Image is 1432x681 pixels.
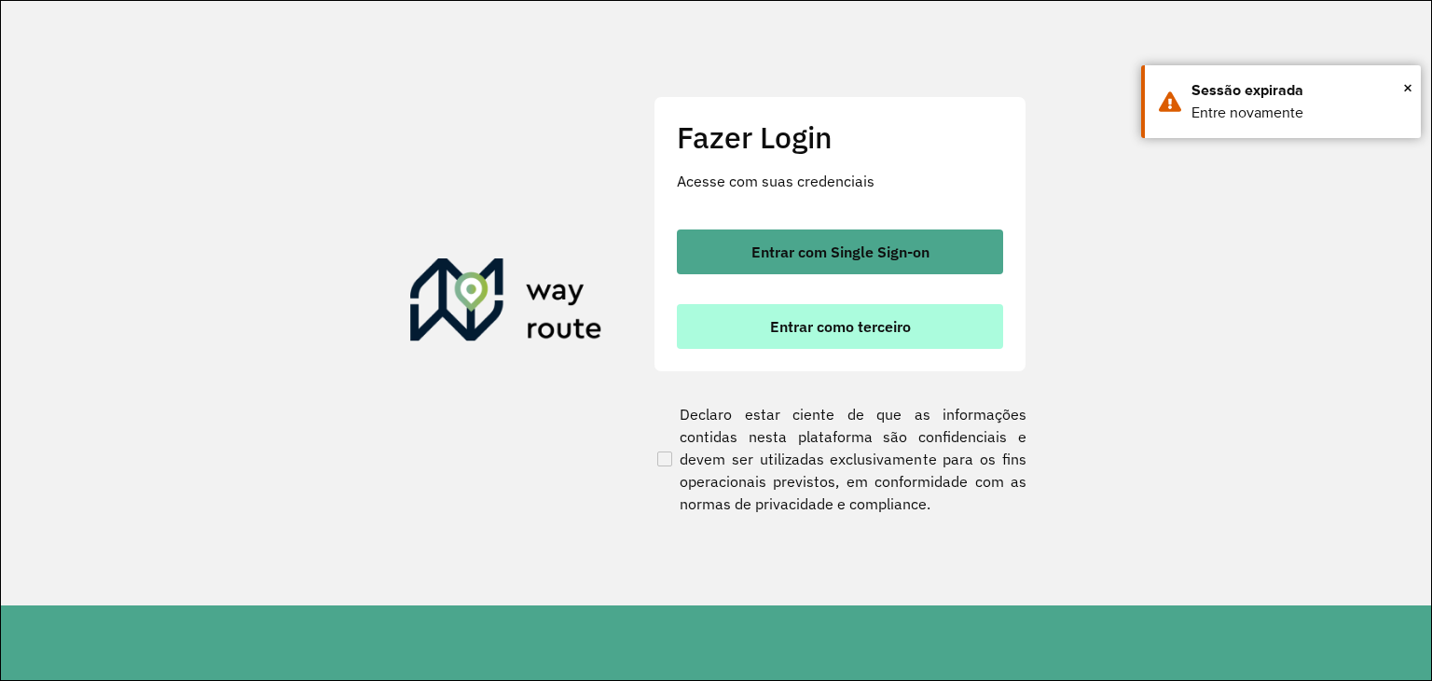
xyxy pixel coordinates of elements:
span: Entrar como terceiro [770,319,911,334]
div: Entre novamente [1191,102,1407,124]
button: button [677,304,1003,349]
span: × [1403,74,1412,102]
h2: Fazer Login [677,119,1003,155]
p: Acesse com suas credenciais [677,170,1003,192]
span: Entrar com Single Sign-on [751,244,929,259]
label: Declaro estar ciente de que as informações contidas nesta plataforma são confidenciais e devem se... [654,403,1026,515]
button: button [677,229,1003,274]
button: Close [1403,74,1412,102]
div: Sessão expirada [1191,79,1407,102]
img: Roteirizador AmbevTech [410,258,602,348]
